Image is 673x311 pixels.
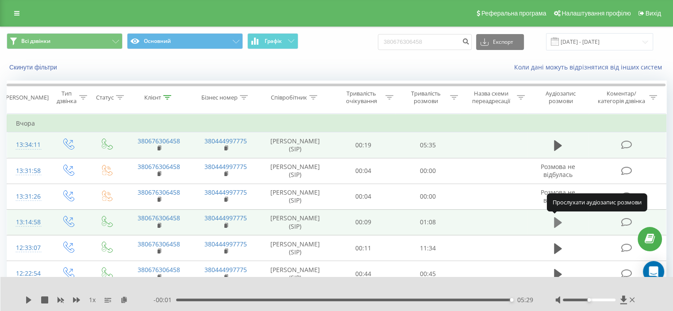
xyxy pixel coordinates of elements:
div: Назва схеми переадресації [468,90,515,105]
span: 05:29 [517,296,533,304]
button: Експорт [476,34,524,50]
input: Пошук за номером [378,34,472,50]
a: Коли дані можуть відрізнятися вiд інших систем [514,63,666,71]
td: [PERSON_NAME] (SIP) [259,209,331,235]
td: 00:00 [396,158,460,184]
div: Клієнт [144,94,161,101]
span: - 00:01 [154,296,176,304]
span: 1 x [89,296,96,304]
a: 380444997775 [204,214,247,222]
div: Тривалість очікування [339,90,384,105]
span: Розмова не відбулась [541,188,575,204]
a: 380676306458 [138,162,180,171]
td: 11:34 [396,235,460,261]
a: 380444997775 [204,162,247,171]
td: Вчора [7,115,666,132]
div: Бізнес номер [201,94,238,101]
div: Співробітник [271,94,307,101]
div: 12:33:07 [16,239,39,257]
a: 380444997775 [204,137,247,145]
td: 01:08 [396,209,460,235]
td: 00:11 [331,235,396,261]
div: Accessibility label [587,298,591,302]
div: Тип дзвінка [56,90,77,105]
a: 380444997775 [204,265,247,274]
div: 13:34:11 [16,136,39,154]
div: Accessibility label [510,298,513,302]
span: Розмова не відбулась [541,162,575,179]
td: [PERSON_NAME] (SIP) [259,235,331,261]
span: Вихід [646,10,661,17]
div: Open Intercom Messenger [643,261,664,282]
td: [PERSON_NAME] (SIP) [259,158,331,184]
div: Тривалість розмови [404,90,448,105]
div: [PERSON_NAME] [4,94,49,101]
span: Всі дзвінки [21,38,50,45]
button: Всі дзвінки [7,33,123,49]
a: 380676306458 [138,240,180,248]
a: 380444997775 [204,240,247,248]
a: 380676306458 [138,137,180,145]
td: 00:44 [331,261,396,287]
button: Скинути фільтри [7,63,62,71]
span: Реферальна програма [481,10,546,17]
div: 13:31:26 [16,188,39,205]
div: Коментар/категорія дзвінка [595,90,647,105]
td: [PERSON_NAME] (SIP) [259,261,331,287]
a: 380676306458 [138,265,180,274]
span: Графік [265,38,282,44]
a: 380676306458 [138,188,180,196]
a: 380676306458 [138,214,180,222]
div: 13:31:58 [16,162,39,180]
button: Графік [247,33,298,49]
td: 00:00 [396,184,460,209]
td: 00:45 [396,261,460,287]
div: 12:22:54 [16,265,39,282]
div: Прослухати аудіозапис розмови [547,193,647,211]
td: [PERSON_NAME] (SIP) [259,132,331,158]
div: Статус [96,94,114,101]
div: 13:14:58 [16,214,39,231]
td: 00:04 [331,158,396,184]
div: Аудіозапис розмови [535,90,587,105]
td: 00:19 [331,132,396,158]
td: [PERSON_NAME] (SIP) [259,184,331,209]
td: 05:35 [396,132,460,158]
span: Налаштування профілю [561,10,631,17]
a: 380444997775 [204,188,247,196]
td: 00:04 [331,184,396,209]
button: Основний [127,33,243,49]
td: 00:09 [331,209,396,235]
